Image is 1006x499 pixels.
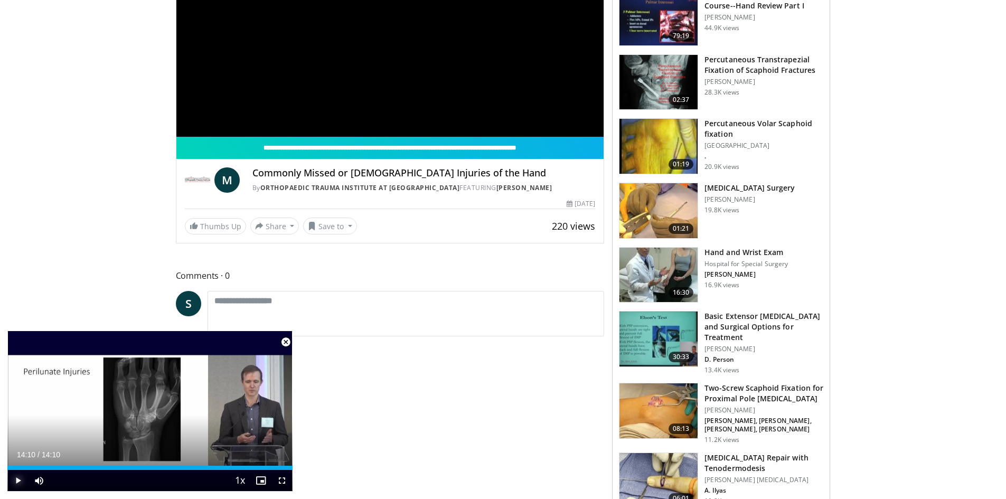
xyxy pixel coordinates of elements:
img: percutaneous_scaphoid_100005024_3.jpg.150x105_q85_crop-smart_upscale.jpg [619,119,698,174]
button: Play [7,470,29,491]
span: 220 views [552,220,595,232]
p: 28.3K views [704,88,739,97]
span: 02:37 [669,95,694,105]
p: [PERSON_NAME] [704,270,788,279]
button: Save to [303,218,357,234]
a: 08:13 Two-Screw Scaphoid Fixation for Proximal Pole [MEDICAL_DATA] [PERSON_NAME] [PERSON_NAME], [... [619,383,823,444]
p: [PERSON_NAME] [MEDICAL_DATA] [704,476,823,484]
a: 01:21 [MEDICAL_DATA] Surgery [PERSON_NAME] 19.8K views [619,183,823,239]
a: Orthopaedic Trauma Institute at [GEOGRAPHIC_DATA] [260,183,460,192]
img: bed40874-ca21-42dc-8a42-d9b09b7d8d58.150x105_q85_crop-smart_upscale.jpg [619,312,698,366]
span: 08:13 [669,423,694,434]
h3: Two-Screw Scaphoid Fixation for Proximal Pole [MEDICAL_DATA] [704,383,823,404]
p: 13.4K views [704,366,739,374]
p: [PERSON_NAME] [704,195,795,204]
video-js: Video Player [7,331,293,492]
img: eb29c33d-bf21-42d0-9ba2-6d928d73dfbd.150x105_q85_crop-smart_upscale.jpg [619,383,698,438]
button: Share [250,218,299,234]
p: 44.9K views [704,24,739,32]
img: Orthopaedic Trauma Institute at UCSF [185,167,210,193]
p: [PERSON_NAME] [704,13,823,22]
span: 30:33 [669,352,694,362]
h3: Percutaneous Volar Scaphoid fixation [704,118,823,139]
span: 01:21 [669,223,694,234]
div: Progress Bar [7,466,293,470]
p: D. Person [704,355,823,364]
h4: Commonly Missed or [DEMOGRAPHIC_DATA] Injuries of the Hand [252,167,596,179]
h3: [MEDICAL_DATA] Surgery [704,183,795,193]
p: A. Ilyas [704,486,823,495]
span: / [37,450,40,459]
span: Comments 0 [176,269,605,283]
h3: Hand and Wrist Exam [704,247,788,258]
span: 14:10 [17,450,35,459]
p: 20.9K views [704,163,739,171]
button: Playback Rate [229,470,250,491]
button: Mute [29,470,50,491]
a: 01:19 Percutaneous Volar Scaphoid fixation [GEOGRAPHIC_DATA] . 20.9K views [619,118,823,174]
div: [DATE] [567,199,595,209]
a: 02:37 Percutaneous Transtrapezial Fixation of Scaphoid Fractures [PERSON_NAME] 28.3K views [619,54,823,110]
span: 14:10 [42,450,60,459]
a: Thumbs Up [185,218,246,234]
button: Close [275,331,296,353]
img: 2014-03-03_14-55-02.png.150x105_q85_crop-smart_upscale.png [619,55,698,110]
a: 30:33 Basic Extensor [MEDICAL_DATA] and Surgical Options for Treatment [PERSON_NAME] D. Person 13... [619,311,823,374]
span: 79:19 [669,31,694,41]
p: 11.2K views [704,436,739,444]
p: Hospital for Special Surgery [704,260,788,268]
p: . [704,152,823,161]
a: S [176,291,201,316]
span: 16:30 [669,287,694,298]
div: By FEATURING [252,183,596,193]
img: 4d62e26c-5b02-4d58-a187-ef316ad22622.150x105_q85_crop-smart_upscale.jpg [619,183,698,238]
h3: Basic Extensor [MEDICAL_DATA] and Surgical Options for Treatment [704,311,823,343]
p: [GEOGRAPHIC_DATA] [704,142,823,150]
p: [PERSON_NAME] [704,78,823,86]
span: 01:19 [669,159,694,170]
p: 16.9K views [704,281,739,289]
a: [PERSON_NAME] [496,183,552,192]
p: 19.8K views [704,206,739,214]
p: [PERSON_NAME] [704,406,823,415]
button: Fullscreen [271,470,293,491]
h3: Percutaneous Transtrapezial Fixation of Scaphoid Fractures [704,54,823,76]
h3: [MEDICAL_DATA] Repair with Tenodermodesis [704,453,823,474]
p: [PERSON_NAME] [704,345,823,353]
a: 16:30 Hand and Wrist Exam Hospital for Special Surgery [PERSON_NAME] 16.9K views [619,247,823,303]
p: [PERSON_NAME], [PERSON_NAME], [PERSON_NAME], [PERSON_NAME] [704,417,823,434]
a: M [214,167,240,193]
img: 1179008b-ca21-4077-ae36-f19d7042cd10.150x105_q85_crop-smart_upscale.jpg [619,248,698,303]
button: Enable picture-in-picture mode [250,470,271,491]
